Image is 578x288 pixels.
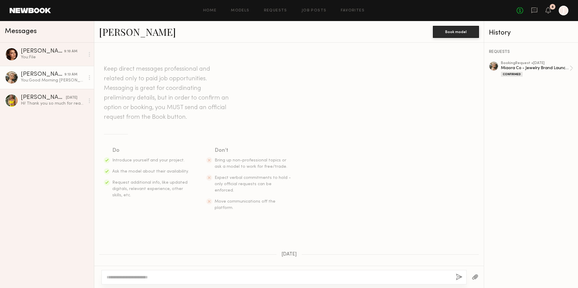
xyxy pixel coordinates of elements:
a: Models [231,9,249,13]
a: bookingRequest •[DATE]Miaora Co - Jewelry Brand Launch ShootConfirmed [501,61,573,77]
div: [PERSON_NAME] [21,95,66,101]
div: booking Request • [DATE] [501,61,570,65]
a: J [559,6,568,15]
a: Requests [264,9,287,13]
div: Don’t [215,146,292,155]
a: Job Posts [302,9,327,13]
span: Messages [5,28,37,35]
span: Move communications off the platform. [215,200,275,210]
span: Expect verbal commitments to hold - only official requests can be enforced. [215,176,291,192]
span: Introduce yourself and your project. [112,158,185,162]
a: [PERSON_NAME] [99,25,176,38]
div: You: Good Morning [PERSON_NAME]! Here's the call sheet. Please see parking instructions for the s... [21,78,85,83]
span: Bring up non-professional topics or ask a model to work for free/trade. [215,158,287,169]
a: Home [203,9,217,13]
div: [PERSON_NAME] [21,72,64,78]
div: You: File [21,54,85,60]
div: 8 [552,5,554,9]
span: [DATE] [281,252,297,257]
div: [DATE] [66,95,77,101]
div: REQUESTS [489,50,573,54]
div: 9:10 AM [64,49,77,54]
span: Ask the model about their availability. [112,170,189,173]
div: Miaora Co - Jewelry Brand Launch Shoot [501,65,570,71]
div: History [489,29,573,36]
a: Favorites [341,9,365,13]
header: Keep direct messages professional and related only to paid job opportunities. Messaging is great ... [104,64,230,122]
span: Request additional info, like updated digitals, relevant experience, other skills, etc. [112,181,188,197]
div: Confirmed [501,72,523,77]
button: Book model [433,26,479,38]
div: [PERSON_NAME] [21,48,64,54]
a: Book model [433,29,479,34]
div: Do [112,146,189,155]
div: Hi! Thank you so much for reaching out! I’m very interested in working with you, but I’m working ... [21,101,85,106]
div: 9:13 AM [64,72,77,78]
